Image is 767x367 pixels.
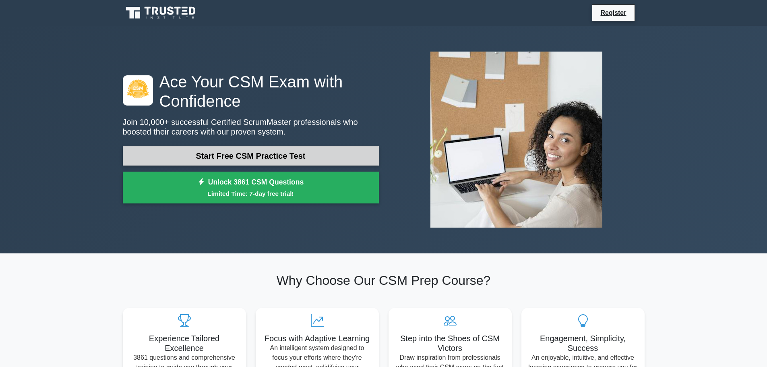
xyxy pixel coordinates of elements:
[123,273,645,288] h2: Why Choose Our CSM Prep Course?
[123,146,379,166] a: Start Free CSM Practice Test
[262,334,372,343] h5: Focus with Adaptive Learning
[129,334,240,353] h5: Experience Tailored Excellence
[123,117,379,137] p: Join 10,000+ successful Certified ScrumMaster professionals who boosted their careers with our pr...
[123,72,379,111] h1: Ace Your CSM Exam with Confidence
[123,172,379,204] a: Unlock 3861 CSM QuestionsLimited Time: 7-day free trial!
[395,334,505,353] h5: Step into the Shoes of CSM Victors
[133,189,369,198] small: Limited Time: 7-day free trial!
[528,334,638,353] h5: Engagement, Simplicity, Success
[595,8,631,18] a: Register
